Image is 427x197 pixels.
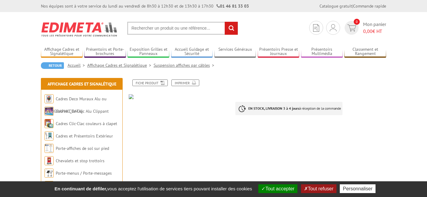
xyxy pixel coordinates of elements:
[45,131,54,140] img: Cadres et Présentoirs Extérieur
[171,47,213,57] a: Accueil Guidage et Sécurité
[56,146,109,151] a: Porte-affiches de sol sur pied
[363,28,372,34] span: 0,00
[45,119,54,128] img: Cadres Clic-Clac couleurs à clapet
[319,3,352,9] a: Catalogue gratuit
[214,47,256,57] a: Services Généraux
[343,21,386,35] a: devis rapide 0 Mon panier 0,00€ HT
[363,28,386,35] span: € HT
[41,3,249,9] div: Nos équipes sont à votre service du lundi au vendredi de 8h30 à 12h30 et de 13h30 à 17h30
[51,186,255,191] span: vous acceptez l'utilisation de services tiers pouvant installer des cookies
[258,184,297,193] button: Tout accepter
[258,47,300,57] a: Présentoirs Presse et Journaux
[55,186,107,191] strong: En continuant de défiler,
[344,47,386,57] a: Classement et Rangement
[217,3,249,9] strong: 01 46 81 33 03
[87,63,154,68] a: Affichage Cadres et Signalétique
[56,121,117,126] a: Cadres Clic-Clac couleurs à clapet
[353,3,386,9] a: Commande rapide
[45,169,54,178] img: Porte-menus / Porte-messages
[301,184,336,193] button: Tout refuser
[56,158,104,163] a: Chevalets et stop trottoirs
[127,22,238,35] input: Rechercher un produit ou une référence...
[340,184,376,193] button: Personnaliser (fenêtre modale)
[171,79,199,86] a: Imprimer
[68,63,87,68] a: Accueil
[41,18,118,40] img: Edimeta
[313,24,319,32] img: devis rapide
[235,102,343,115] p: à réception de la commande
[41,62,64,69] a: Retour
[248,106,299,111] strong: EN STOCK, LIVRAISON 3 à 4 jours
[127,47,169,57] a: Exposition Grilles et Panneaux
[225,22,238,35] input: rechercher
[319,3,386,9] div: |
[45,144,54,153] img: Porte-affiches de sol sur pied
[48,81,116,87] a: Affichage Cadres et Signalétique
[56,133,113,139] a: Cadres et Présentoirs Extérieur
[363,21,386,35] span: Mon panier
[154,63,217,68] a: Suspension affiches par câbles
[45,156,54,165] img: Chevalets et stop trottoirs
[84,47,126,57] a: Présentoirs et Porte-brochures
[45,94,54,103] img: Cadres Deco Muraux Alu ou Bois
[132,79,168,86] a: Fiche produit
[301,47,343,57] a: Présentoirs Multimédia
[41,47,83,57] a: Affichage Cadres et Signalétique
[56,170,112,176] a: Porte-menus / Porte-messages
[330,24,336,31] img: devis rapide
[45,96,107,114] a: Cadres Deco Muraux Alu ou [GEOGRAPHIC_DATA]
[56,108,109,114] a: Cadres Clic-Clac Alu Clippant
[354,19,360,25] span: 0
[347,24,356,31] img: devis rapide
